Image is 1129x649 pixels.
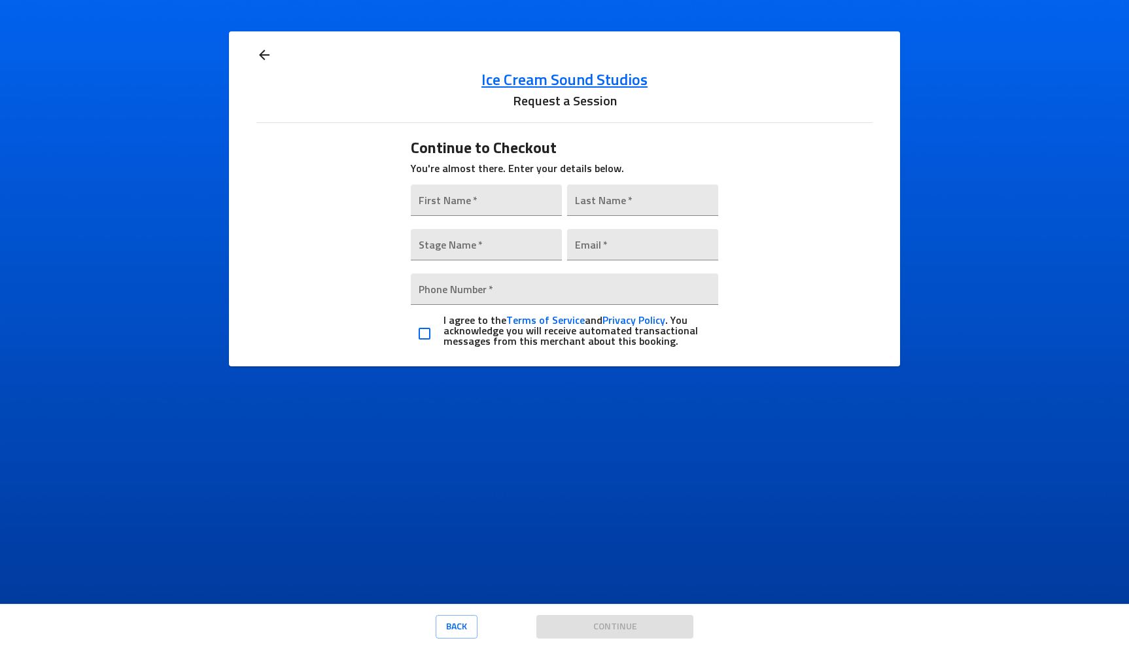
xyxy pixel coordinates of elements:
input: John [411,184,562,216]
h3: Continue to Checkout [411,139,719,158]
label: I agree to the and . You acknowledge you will receive automated transactional messages from this ... [443,315,716,347]
input: Enter your phone number [411,273,719,305]
label: You're almost there. Enter your details below. [411,164,624,174]
a: Terms of Service [506,315,585,326]
input: Smith [567,184,718,216]
input: ex. jsmith@example.com [567,229,718,260]
input: DJ Smooth [411,229,562,260]
a: Ice Cream Sound Studios [256,70,872,91]
a: Privacy Policy [602,315,665,326]
h6: Request a Session [256,91,872,112]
